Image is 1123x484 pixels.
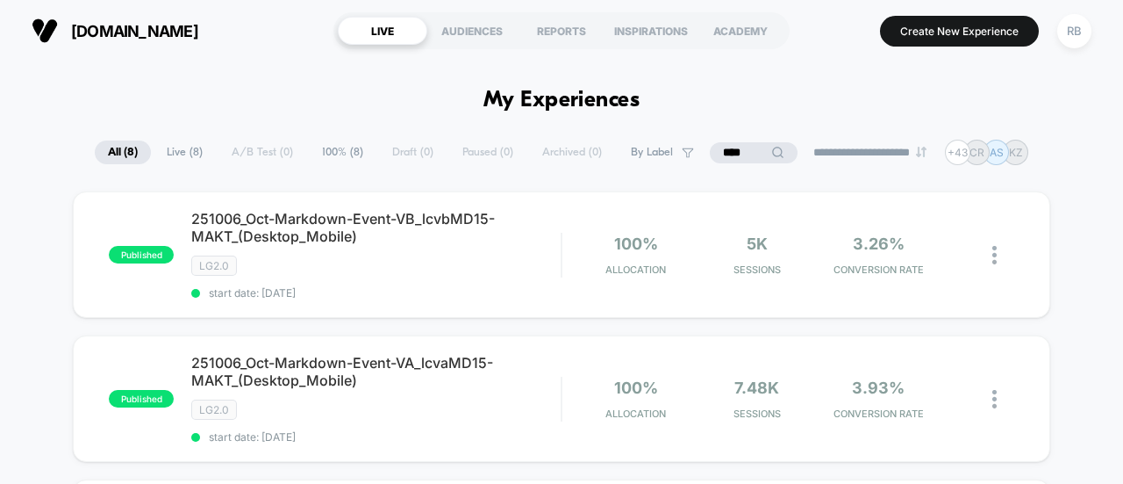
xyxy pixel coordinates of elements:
div: LIVE [338,17,427,45]
span: published [109,246,174,264]
img: close [992,246,997,264]
span: CONVERSION RATE [822,408,934,420]
div: INSPIRATIONS [606,17,696,45]
span: By Label [631,146,673,159]
p: CR [969,146,984,159]
p: KZ [1009,146,1023,159]
span: [DOMAIN_NAME] [71,22,198,40]
img: end [916,147,926,157]
span: start date: [DATE] [191,286,561,300]
span: 251006_Oct-Markdown-Event-VB_lcvbMD15-MAKT_(Desktop_Mobile) [191,210,561,245]
span: 100% [614,235,658,253]
span: LG2.0 [191,256,237,276]
span: 7.48k [734,379,779,397]
span: Allocation [605,264,666,276]
span: 5k [747,235,768,253]
span: Sessions [701,264,813,276]
span: 3.26% [853,235,905,253]
span: 251006_Oct-Markdown-Event-VA_lcvaMD15-MAKT_(Desktop_Mobile) [191,354,561,389]
div: AUDIENCES [427,17,517,45]
span: CONVERSION RATE [822,264,934,276]
span: Live ( 8 ) [154,141,216,164]
span: published [109,390,174,408]
div: REPORTS [517,17,606,45]
button: [DOMAIN_NAME] [26,17,204,45]
h1: My Experiences [483,88,640,113]
span: 100% [614,379,658,397]
span: start date: [DATE] [191,430,561,444]
span: LG2.0 [191,400,237,420]
div: ACADEMY [696,17,785,45]
p: AS [990,146,1004,159]
span: 3.93% [852,379,905,397]
button: Create New Experience [880,16,1039,47]
div: RB [1057,14,1091,48]
img: close [992,390,997,408]
span: Sessions [701,408,813,420]
img: Visually logo [32,18,58,44]
div: + 43 [945,140,970,165]
span: Allocation [605,408,666,420]
span: 100% ( 8 ) [309,141,376,164]
span: All ( 8 ) [95,141,151,164]
button: RB [1052,13,1097,49]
